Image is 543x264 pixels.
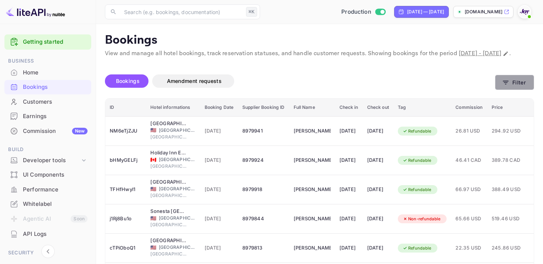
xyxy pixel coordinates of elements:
[495,75,534,90] button: Filter
[339,242,358,254] div: [DATE]
[116,78,140,84] span: Bookings
[167,78,222,84] span: Amendment requests
[205,244,234,252] span: [DATE]
[150,221,187,228] span: [GEOGRAPHIC_DATA]
[4,80,91,94] a: Bookings
[150,128,156,133] span: United States of America
[200,98,238,117] th: Booking Date
[4,197,91,211] div: Whitelabel
[294,154,331,166] div: Tracy Darroch
[455,215,482,223] span: 65.66 USD
[4,57,91,65] span: Business
[363,98,393,117] th: Check out
[23,68,88,77] div: Home
[150,251,187,257] span: [GEOGRAPHIC_DATA]
[4,146,91,154] span: Build
[150,245,156,250] span: United States of America
[487,98,533,117] th: Price
[242,154,284,166] div: 8979924
[41,245,55,258] button: Collapse navigation
[150,163,187,170] span: [GEOGRAPHIC_DATA]
[242,242,284,254] div: 8979813
[159,186,196,192] span: [GEOGRAPHIC_DATA]
[159,156,196,163] span: [GEOGRAPHIC_DATA]
[398,214,445,224] div: Non-refundable
[72,128,88,134] div: New
[289,98,335,117] th: Full Name
[105,33,534,48] p: Bookings
[205,215,234,223] span: [DATE]
[4,109,91,124] div: Earnings
[105,49,534,58] p: View and manage all hotel bookings, track reservation statuses, and handle customer requests. Sho...
[4,168,91,181] a: UI Components
[492,156,529,164] span: 389.78 CAD
[339,213,358,225] div: [DATE]
[367,184,389,196] div: [DATE]
[242,125,284,137] div: 8979941
[367,125,389,137] div: [DATE]
[23,156,80,165] div: Developer tools
[150,120,187,127] div: Hotel Haya
[150,157,156,162] span: Canada
[110,213,141,225] div: j1Rj8Bu1o
[339,154,358,166] div: [DATE]
[459,50,501,57] span: [DATE] - [DATE]
[465,9,502,15] p: [DOMAIN_NAME]
[398,156,436,165] div: Refundable
[23,200,88,208] div: Whitelabel
[492,186,529,194] span: 388.49 USD
[23,112,88,121] div: Earnings
[455,127,482,135] span: 26.81 USD
[4,124,91,138] a: CommissionNew
[455,156,482,164] span: 46.41 CAD
[294,184,331,196] div: Ellen Ha
[159,127,196,134] span: [GEOGRAPHIC_DATA]
[4,183,91,196] a: Performance
[23,230,88,238] div: API Logs
[246,7,257,17] div: ⌘K
[4,197,91,211] a: Whitelabel
[4,154,91,167] div: Developer tools
[407,9,444,15] div: [DATE] — [DATE]
[4,95,91,108] a: Customers
[159,244,196,251] span: [GEOGRAPHIC_DATA]
[335,98,363,117] th: Check in
[393,98,451,117] th: Tag
[367,154,389,166] div: [DATE]
[398,127,436,136] div: Refundable
[502,50,509,57] button: Change date range
[23,98,88,106] div: Customers
[4,227,91,241] div: API Logs
[492,244,529,252] span: 245.86 USD
[492,215,529,223] span: 519.46 USD
[23,127,88,136] div: Commission
[23,186,88,194] div: Performance
[4,168,91,182] div: UI Components
[105,98,146,117] th: ID
[367,213,389,225] div: [DATE]
[339,184,358,196] div: [DATE]
[205,156,234,164] span: [DATE]
[519,6,530,18] img: With Joy
[294,125,331,137] div: Mina Yu
[242,184,284,196] div: 8979918
[110,184,141,196] div: TFHfHwyl1
[150,216,156,221] span: United States of America
[110,154,141,166] div: bHMyGELFj
[150,134,187,140] span: [GEOGRAPHIC_DATA]
[451,98,487,117] th: Commission
[4,95,91,109] div: Customers
[398,185,436,194] div: Refundable
[4,183,91,197] div: Performance
[120,4,243,19] input: Search (e.g. bookings, documentation)
[150,149,187,157] div: Holiday Inn Express & Suites Spruce Grove - Stony Plain, an IHG Hotel
[150,192,187,199] span: [GEOGRAPHIC_DATA]
[4,227,91,241] a: API Logs
[146,98,200,117] th: Hotel informations
[150,237,187,244] div: Sheraton Brooklyn New York Hotel
[242,213,284,225] div: 8979844
[150,208,187,215] div: Sonesta Redondo Beach & Marina
[159,215,196,221] span: [GEOGRAPHIC_DATA]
